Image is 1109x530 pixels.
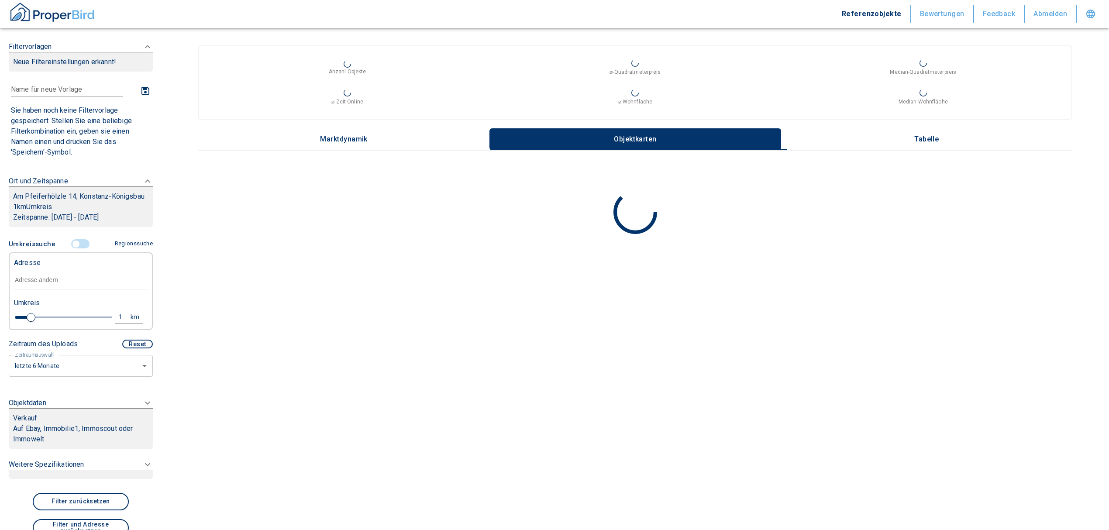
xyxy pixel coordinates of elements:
p: ⌀-Quadratmeterpreis [610,68,661,76]
p: ⌀-Zeit Online [331,98,363,106]
div: Ort und ZeitspanneAm Pfeiferhölzle 14, Konstanz-Königsbau1kmUmkreisZeitspanne: [DATE] - [DATE] [9,167,153,236]
div: 1 [117,312,133,323]
p: Adresse [14,258,41,268]
p: Anzahl Objekte [329,68,366,76]
button: Umkreissuche [9,236,59,252]
input: Adresse ändern [14,270,148,290]
button: 1km [115,311,143,324]
div: FiltervorlagenNeue Filtereinstellungen erkannt! [9,80,153,160]
div: letzte 6 Monate [9,354,153,377]
p: Median-Quadratmeterpreis [890,68,956,76]
button: Feedback [974,5,1025,23]
p: Ort und Zeitspanne [9,176,68,186]
p: Objektdaten [9,398,46,408]
p: Neue Filtereinstellungen erkannt! [13,57,148,67]
button: Reset [122,340,153,348]
div: FiltervorlagenNeue Filtereinstellungen erkannt! [9,33,153,80]
p: 1 km Umkreis [13,202,148,212]
p: Umkreis [14,298,40,308]
p: Tabelle [905,135,948,143]
div: wrapped label tabs example [198,128,1072,150]
p: Weitere Spezifikationen [9,459,84,470]
div: km [133,312,141,323]
p: Sie haben noch keine Filtervorlage gespeichert. Stellen Sie eine beliebige Filterkombination ein,... [11,105,151,158]
p: Verkauf [13,413,37,423]
p: ⌀-Wohnfläche [618,98,652,106]
p: Zeitspanne: [DATE] - [DATE] [13,212,148,223]
button: ProperBird Logo and Home Button [9,1,96,27]
button: Bewertungen [911,5,974,23]
div: FiltervorlagenNeue Filtereinstellungen erkannt! [9,236,153,377]
div: ObjektdatenVerkaufAuf Ebay, Immobilie1, Immoscout oder Immowelt [9,392,153,454]
p: Objektkarten [613,135,657,143]
p: Median-Wohnfläche [899,98,948,106]
p: Am Pfeiferhölzle 14, Konstanz-Königsbau [13,191,148,202]
img: ProperBird Logo and Home Button [9,1,96,23]
p: Marktdynamik [320,135,368,143]
p: Filtervorlagen [9,41,52,52]
button: Regionssuche [111,236,153,251]
button: Referenzobjekte [833,5,911,23]
p: Zeitraum des Uploads [9,339,78,349]
button: Abmelden [1025,5,1077,23]
button: Filter zurücksetzen [33,493,129,510]
p: Auf Ebay, Immobilie1, Immoscout oder Immowelt [13,423,148,444]
div: Weitere Spezifikationen [9,454,153,484]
